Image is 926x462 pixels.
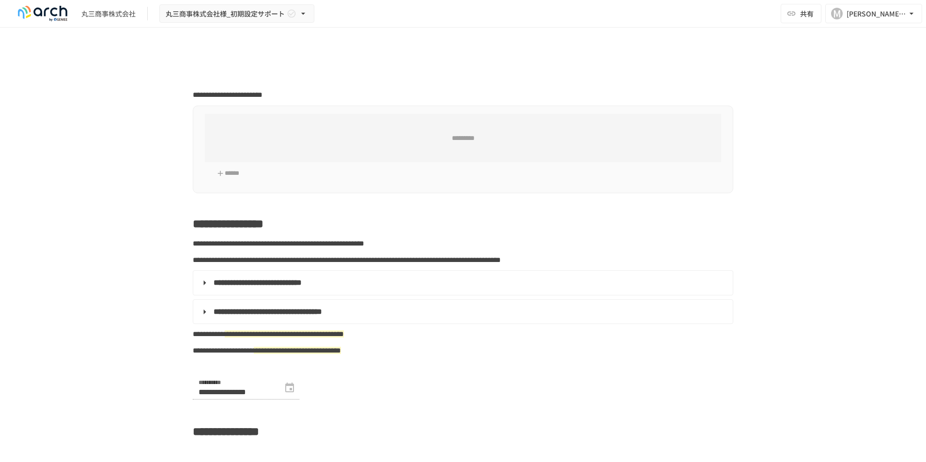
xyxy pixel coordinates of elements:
button: 丸三商事株式会社様_初期設定サポート [159,4,314,23]
div: [PERSON_NAME][EMAIL_ADDRESS][DOMAIN_NAME] [847,8,907,20]
button: 共有 [781,4,821,23]
span: 丸三商事株式会社様_初期設定サポート [166,8,285,20]
img: logo-default@2x-9cf2c760.svg [12,6,74,21]
div: M [831,8,843,19]
span: 共有 [800,8,814,19]
div: 丸三商事株式会社 [81,9,136,19]
button: M[PERSON_NAME][EMAIL_ADDRESS][DOMAIN_NAME] [825,4,922,23]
